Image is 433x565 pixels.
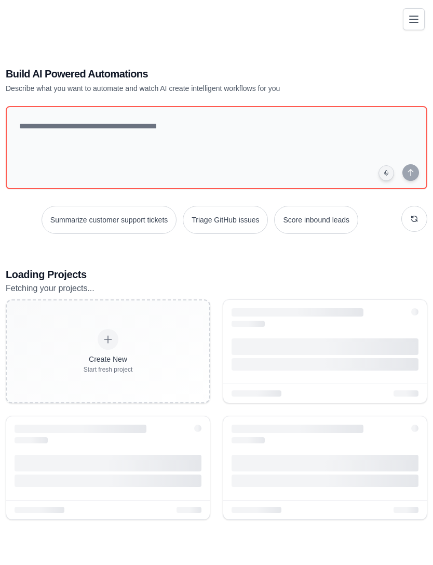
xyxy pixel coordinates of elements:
p: Fetching your projects... [6,282,427,295]
button: Get new suggestions [401,206,427,232]
h3: Loading Projects [6,267,427,282]
button: Click to speak your automation idea [378,165,394,181]
button: Triage GitHub issues [183,206,268,234]
p: Describe what you want to automate and watch AI create intelligent workflows for you [6,83,355,94]
button: Toggle navigation [403,8,425,30]
div: Start fresh project [84,365,133,374]
button: Score inbound leads [274,206,358,234]
button: Summarize customer support tickets [42,206,177,234]
div: Create New [84,354,133,364]
h1: Build AI Powered Automations [6,67,355,81]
